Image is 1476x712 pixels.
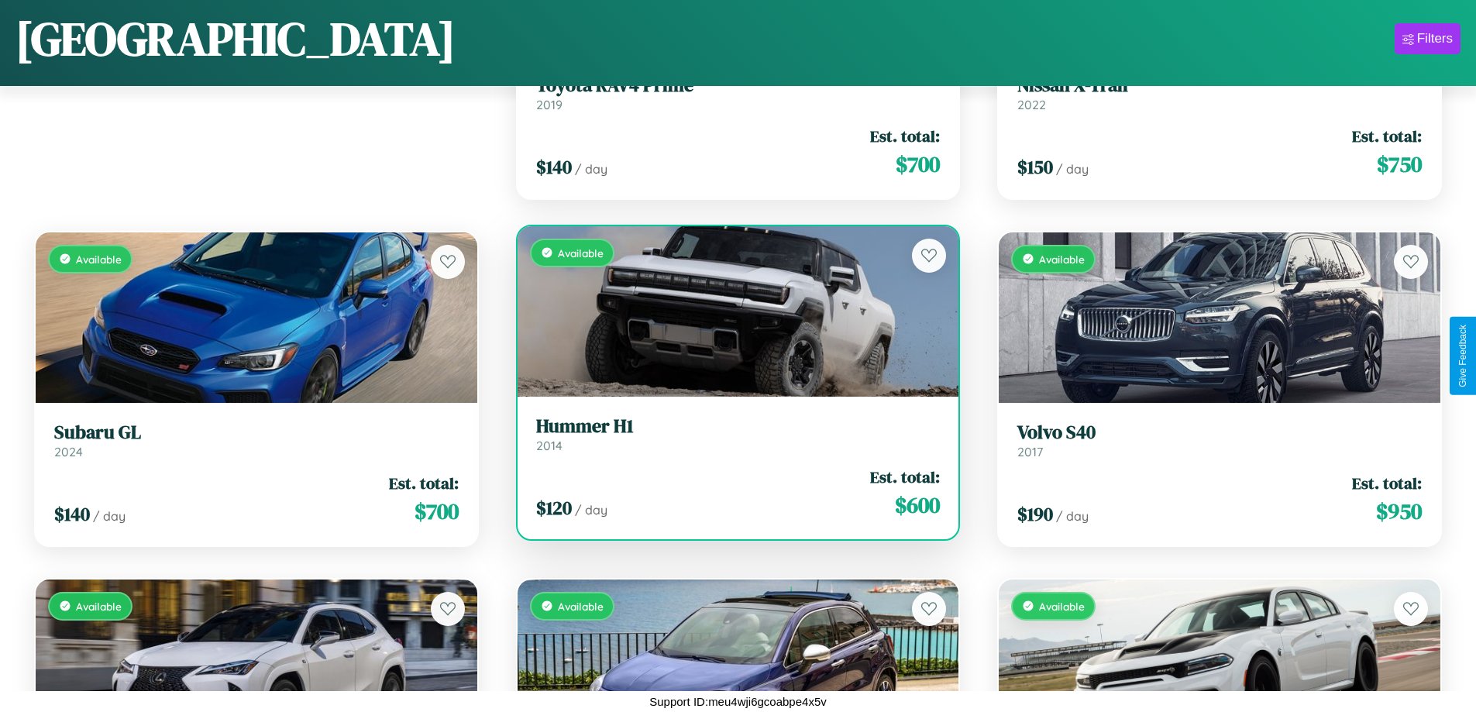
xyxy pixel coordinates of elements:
h3: Hummer H1 [536,415,941,438]
span: Available [558,600,604,613]
span: 2022 [1017,97,1046,112]
span: Available [76,253,122,266]
span: Est. total: [870,466,940,488]
span: Est. total: [389,472,459,494]
span: $ 150 [1017,154,1053,180]
span: $ 700 [415,496,459,527]
span: $ 600 [895,490,940,521]
span: $ 700 [896,149,940,180]
a: Hummer H12014 [536,415,941,453]
span: $ 140 [54,501,90,527]
span: / day [1056,161,1089,177]
span: / day [93,508,126,524]
span: 2017 [1017,444,1043,459]
span: $ 140 [536,154,572,180]
span: / day [575,161,607,177]
span: $ 120 [536,495,572,521]
span: 2019 [536,97,563,112]
div: Filters [1417,31,1453,46]
div: Give Feedback [1457,325,1468,387]
h3: Subaru GL [54,421,459,444]
span: $ 190 [1017,501,1053,527]
span: 2024 [54,444,83,459]
a: Toyota RAV4 Prime2019 [536,74,941,112]
a: Subaru GL2024 [54,421,459,459]
span: $ 750 [1377,149,1422,180]
span: Est. total: [870,125,940,147]
span: / day [575,502,607,518]
h3: Toyota RAV4 Prime [536,74,941,97]
span: $ 950 [1376,496,1422,527]
span: Available [1039,253,1085,266]
span: / day [1056,508,1089,524]
span: Est. total: [1352,125,1422,147]
button: Filters [1395,23,1461,54]
p: Support ID: meu4wji6gcoabpe4x5v [649,691,826,712]
span: Est. total: [1352,472,1422,494]
span: Available [76,600,122,613]
h3: Volvo S40 [1017,421,1422,444]
a: Nissan X-Trail2022 [1017,74,1422,112]
span: Available [558,246,604,260]
span: 2014 [536,438,563,453]
h3: Nissan X-Trail [1017,74,1422,97]
span: Available [1039,600,1085,613]
a: Volvo S402017 [1017,421,1422,459]
h1: [GEOGRAPHIC_DATA] [15,7,456,71]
